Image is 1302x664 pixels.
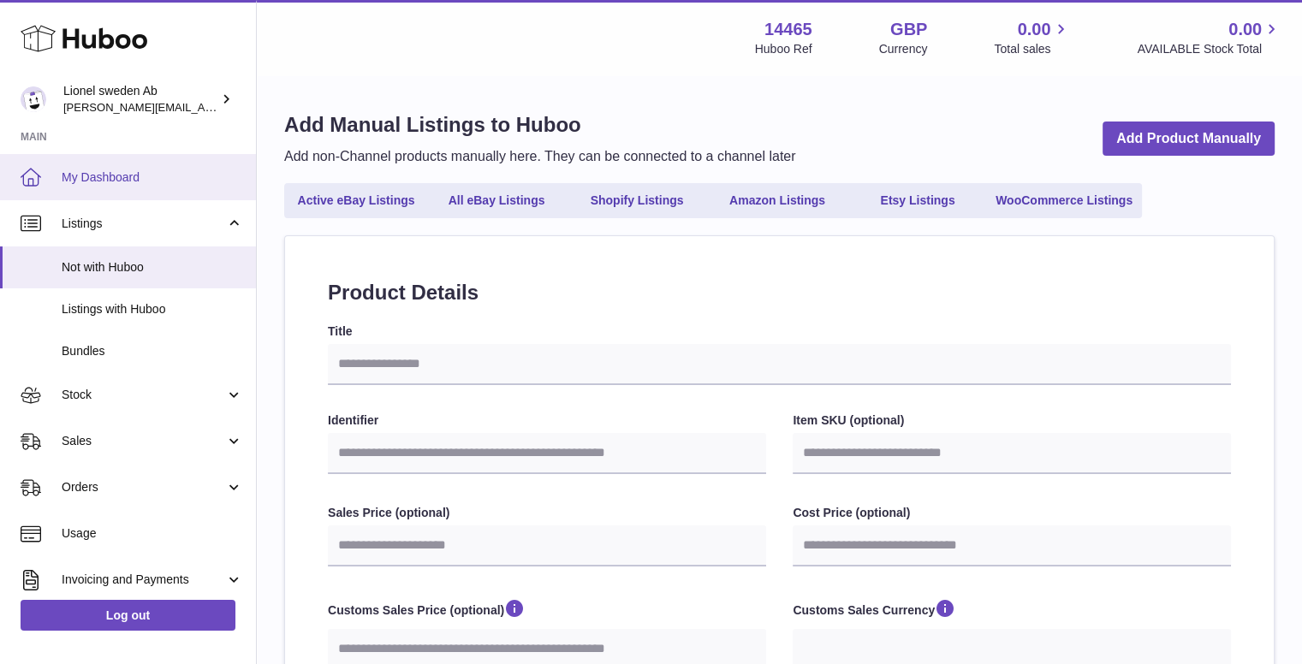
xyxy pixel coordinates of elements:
[63,83,217,116] div: Lionel sweden Ab
[890,18,927,41] strong: GBP
[793,412,1231,429] label: Item SKU (optional)
[709,187,846,215] a: Amazon Listings
[62,343,243,359] span: Bundles
[62,572,225,588] span: Invoicing and Payments
[328,323,1231,340] label: Title
[793,597,1231,625] label: Customs Sales Currency
[21,600,235,631] a: Log out
[793,505,1231,521] label: Cost Price (optional)
[764,18,812,41] strong: 14465
[62,525,243,542] span: Usage
[994,41,1070,57] span: Total sales
[1137,18,1281,57] a: 0.00 AVAILABLE Stock Total
[568,187,705,215] a: Shopify Listings
[62,169,243,186] span: My Dashboard
[288,187,425,215] a: Active eBay Listings
[62,216,225,232] span: Listings
[62,433,225,449] span: Sales
[284,111,795,139] h1: Add Manual Listings to Huboo
[755,41,812,57] div: Huboo Ref
[879,41,928,57] div: Currency
[994,18,1070,57] a: 0.00 Total sales
[62,301,243,317] span: Listings with Huboo
[428,187,565,215] a: All eBay Listings
[63,100,343,114] span: [PERSON_NAME][EMAIL_ADDRESS][DOMAIN_NAME]
[21,86,46,112] img: barawi.83@gmail.com
[62,259,243,276] span: Not with Huboo
[1103,122,1275,157] a: Add Product Manually
[1228,18,1262,41] span: 0.00
[1137,41,1281,57] span: AVAILABLE Stock Total
[328,279,1231,306] h2: Product Details
[990,187,1139,215] a: WooCommerce Listings
[1018,18,1051,41] span: 0.00
[328,412,766,429] label: Identifier
[328,597,766,625] label: Customs Sales Price (optional)
[284,147,795,166] p: Add non-Channel products manually here. They can be connected to a channel later
[849,187,986,215] a: Etsy Listings
[62,387,225,403] span: Stock
[328,505,766,521] label: Sales Price (optional)
[62,479,225,495] span: Orders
